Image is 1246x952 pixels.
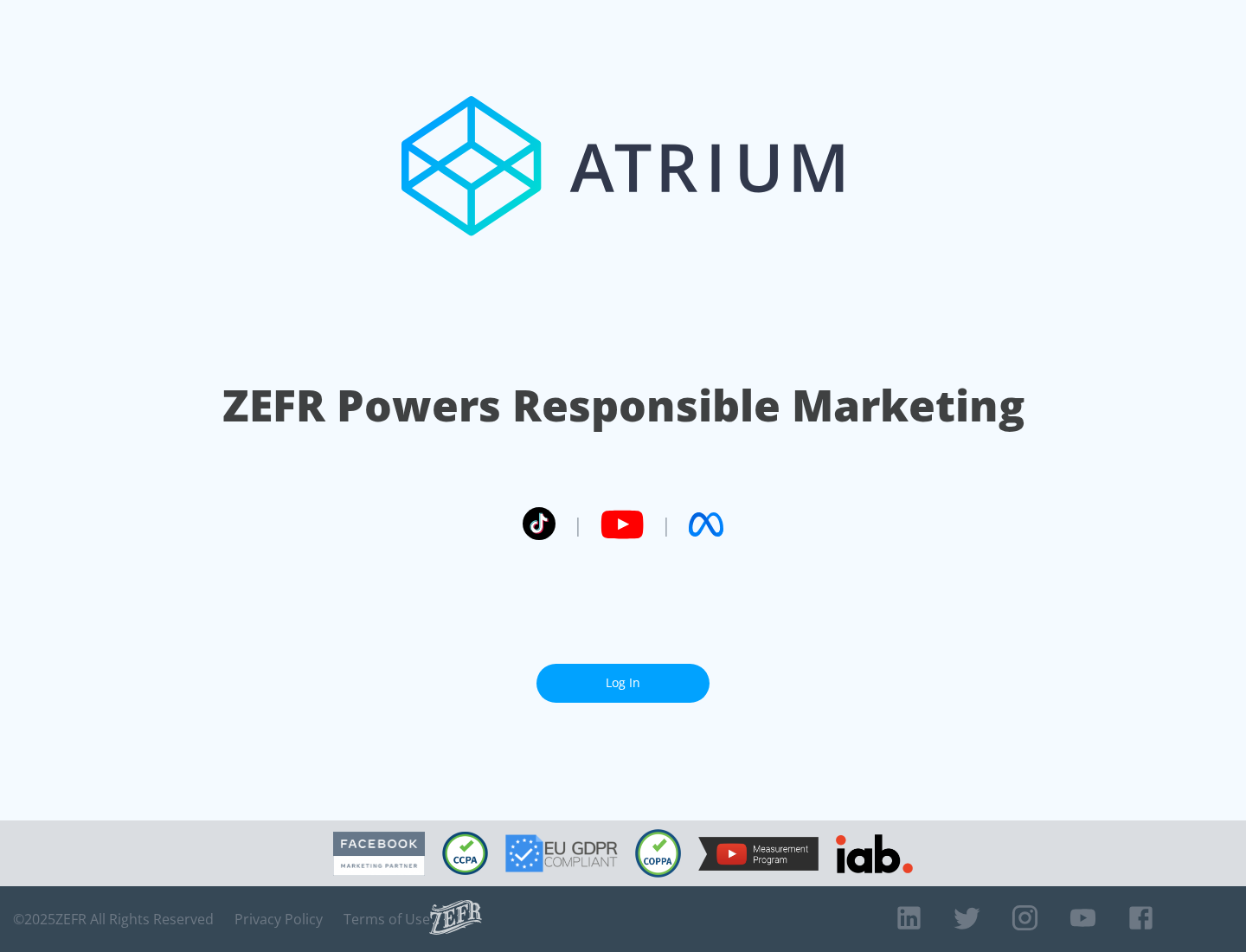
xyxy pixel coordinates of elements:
span: | [573,511,583,537]
img: YouTube Measurement Program [698,837,819,871]
h1: ZEFR Powers Responsible Marketing [222,376,1024,435]
img: CCPA Compliant [442,832,488,875]
span: © 2025 ZEFR All Rights Reserved [13,910,214,928]
a: Privacy Policy [234,910,323,928]
img: COPPA Compliant [635,829,681,878]
img: GDPR Compliant [505,834,618,872]
img: IAB [836,834,913,873]
a: Terms of Use [344,910,430,928]
a: Log In [536,664,710,703]
span: | [661,511,671,537]
img: Facebook Marketing Partner [333,832,425,876]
